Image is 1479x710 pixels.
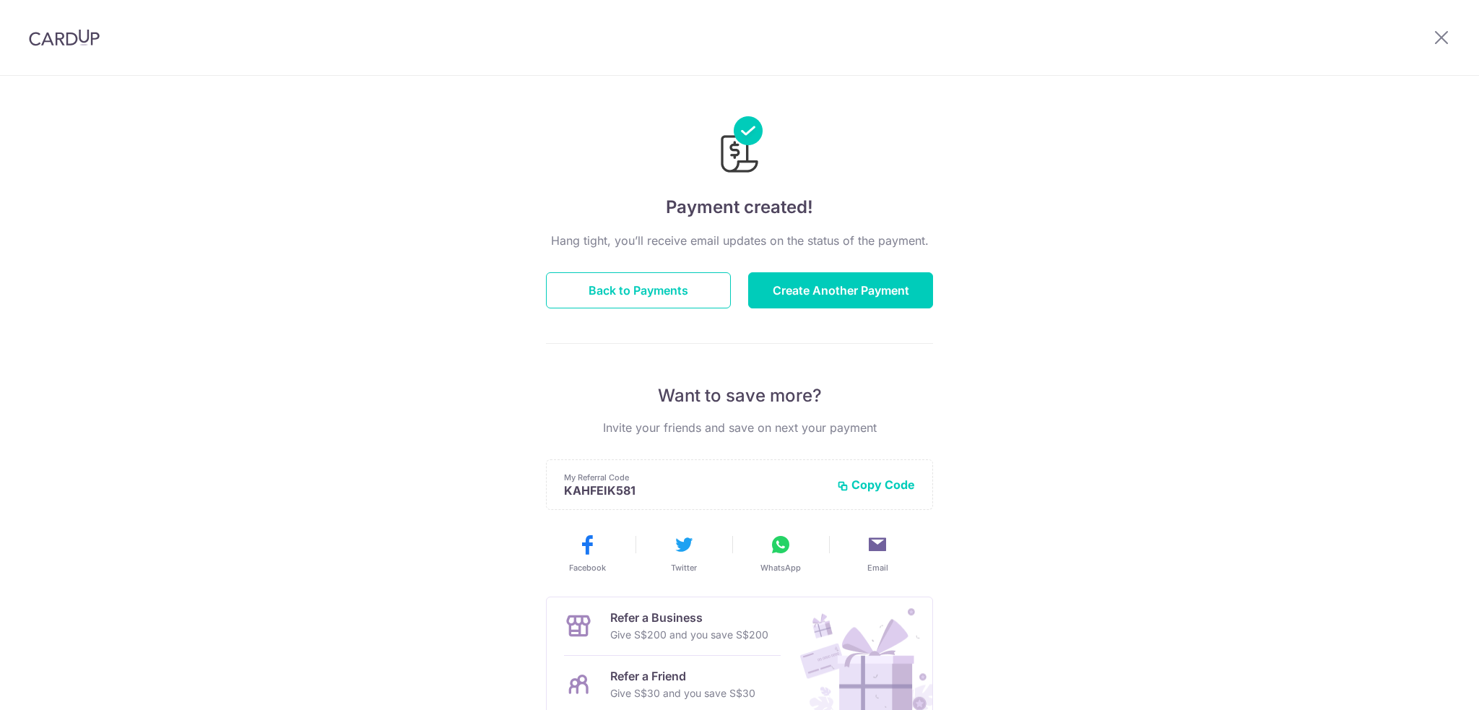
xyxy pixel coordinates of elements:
[610,609,768,626] p: Refer a Business
[610,667,755,685] p: Refer a Friend
[738,533,823,573] button: WhatsApp
[545,533,630,573] button: Facebook
[748,272,933,308] button: Create Another Payment
[867,562,888,573] span: Email
[837,477,915,492] button: Copy Code
[546,419,933,436] p: Invite your friends and save on next your payment
[564,483,825,498] p: KAHFEIK581
[546,194,933,220] h4: Payment created!
[569,562,606,573] span: Facebook
[564,472,825,483] p: My Referral Code
[546,232,933,249] p: Hang tight, you’ll receive email updates on the status of the payment.
[546,384,933,407] p: Want to save more?
[546,272,731,308] button: Back to Payments
[641,533,727,573] button: Twitter
[610,685,755,702] p: Give S$30 and you save S$30
[610,626,768,644] p: Give S$200 and you save S$200
[29,29,100,46] img: CardUp
[716,116,763,177] img: Payments
[835,533,920,573] button: Email
[760,562,801,573] span: WhatsApp
[671,562,697,573] span: Twitter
